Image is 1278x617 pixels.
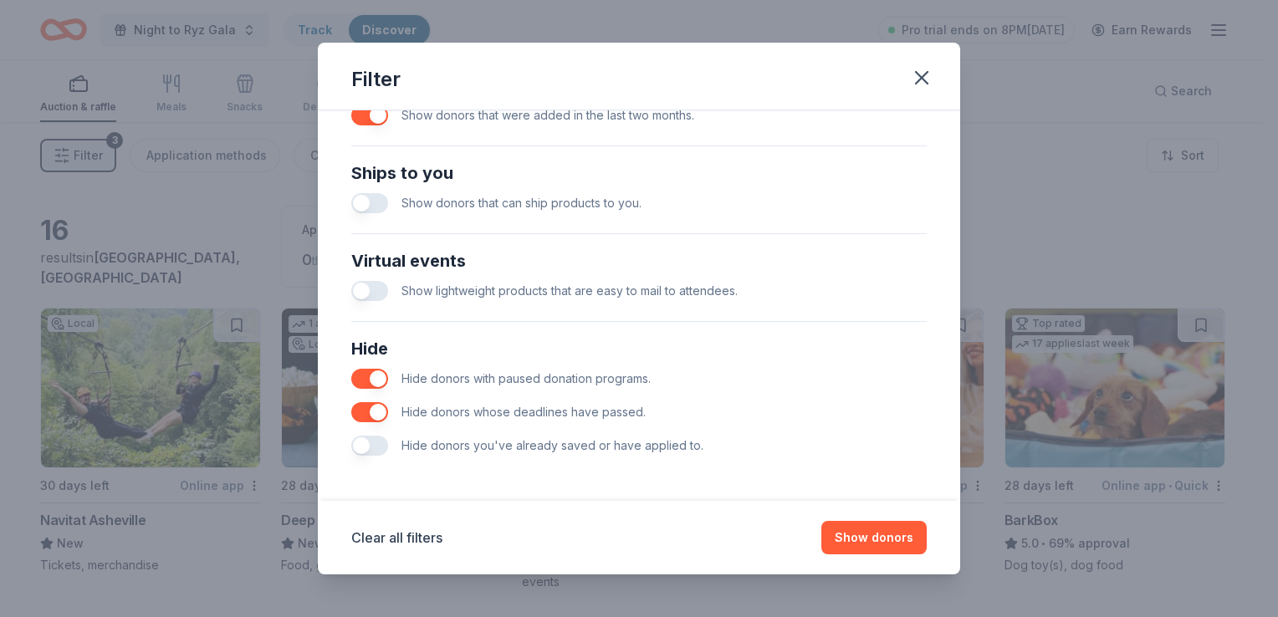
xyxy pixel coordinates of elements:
span: Hide donors with paused donation programs. [401,371,651,385]
span: Show donors that can ship products to you. [401,196,642,210]
span: Hide donors whose deadlines have passed. [401,405,646,419]
div: Hide [351,335,927,362]
button: Show donors [821,521,927,554]
div: Ships to you [351,160,927,186]
span: Hide donors you've already saved or have applied to. [401,438,703,452]
button: Clear all filters [351,528,442,548]
span: Show donors that were added in the last two months. [401,108,694,122]
div: Virtual events [351,247,927,274]
div: Filter [351,66,401,93]
span: Show lightweight products that are easy to mail to attendees. [401,283,738,298]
